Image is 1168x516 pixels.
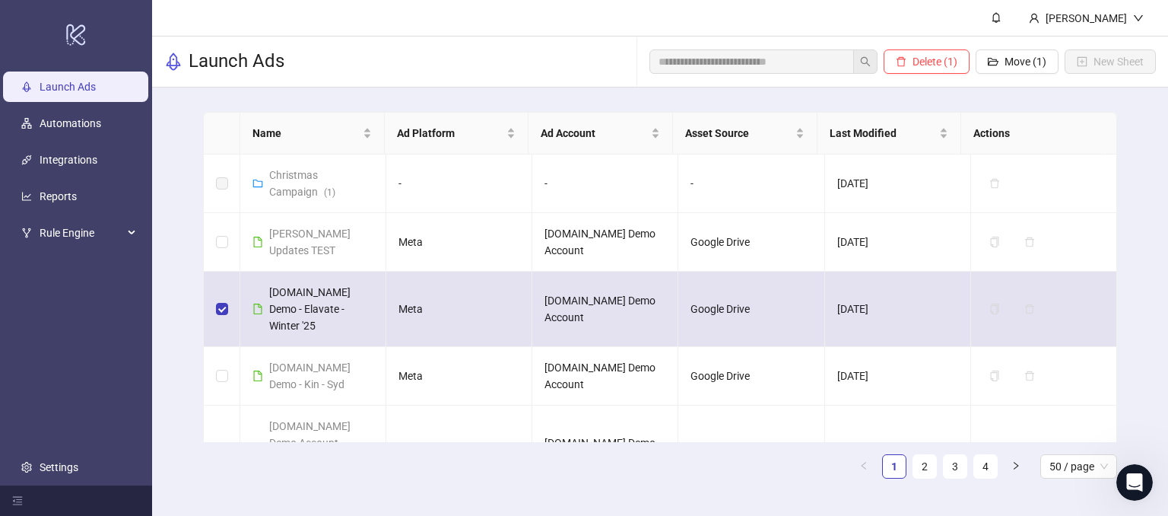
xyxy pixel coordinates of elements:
span: Christmas Campaign [269,169,335,198]
span: Move (1) [1005,56,1046,68]
li: Next Page [1004,454,1028,479]
td: [DATE] [825,406,971,498]
button: left [852,454,876,479]
td: [DATE] [825,347,971,406]
span: 50 / page [1049,455,1108,478]
button: right [1004,454,1028,479]
span: [DOMAIN_NAME] Demo - Kin - Syd [269,362,351,390]
td: - [532,154,678,213]
button: Messages [152,376,304,437]
span: [DOMAIN_NAME] Demo - Elavate - Winter '25 [269,286,351,332]
button: Send us a message [70,302,234,333]
span: ( 1 ) [324,187,335,198]
span: bell [991,12,1001,23]
div: [DOMAIN_NAME] [54,68,143,84]
td: [DOMAIN_NAME] Demo Account [532,347,678,406]
h3: Launch Ads [189,49,284,74]
td: Google Drive [678,406,824,498]
div: Close [267,6,294,33]
td: Meta [386,406,532,498]
td: Meta [386,347,532,406]
th: Asset Source [673,113,817,154]
li: Previous Page [852,454,876,479]
span: file [252,237,263,247]
td: Meta [386,213,532,272]
td: Meta [386,272,532,347]
span: user [1029,13,1039,24]
a: Settings [40,461,78,473]
span: Last Modified [830,125,937,142]
th: Ad Account [528,113,673,154]
span: Name [252,125,360,142]
li: 1 [882,454,906,479]
span: You’ll get replies here and in your email: ✉️ [PERSON_NAME][EMAIL_ADDRESS][DOMAIN_NAME] Our usual... [54,54,770,66]
span: folder-open [988,56,998,67]
div: Page Size [1040,454,1117,479]
td: [DATE] [825,272,971,347]
button: Delete (1) [884,49,970,74]
td: [DOMAIN_NAME] Demo Account [532,272,678,347]
span: delete [896,56,906,67]
span: Ad Platform [397,125,504,142]
div: [PERSON_NAME] [1039,10,1133,27]
iframe: Intercom live chat [1116,464,1153,501]
span: left [859,461,868,470]
li: 2 [912,454,937,479]
span: file [252,371,263,381]
button: Move (1) [976,49,1058,74]
td: [DOMAIN_NAME] Demo Account [532,406,678,498]
td: [DOMAIN_NAME] Demo Account [532,213,678,272]
a: Launch Ads [40,81,96,94]
a: Automations [40,118,101,130]
button: New Sheet [1065,49,1156,74]
span: Home [60,414,91,425]
a: Reports [40,191,77,203]
a: 3 [944,455,966,478]
a: 4 [974,455,997,478]
li: 3 [943,454,967,479]
td: Google Drive [678,347,824,406]
span: down [1133,13,1144,24]
td: - [386,154,532,213]
li: 4 [973,454,998,479]
span: menu-fold [12,495,23,506]
span: rocket [164,53,182,71]
div: • [DATE] [146,68,189,84]
td: [DATE] [825,154,971,213]
span: right [1011,461,1020,470]
span: Delete (1) [912,56,957,68]
th: Last Modified [817,113,962,154]
a: Integrations [40,154,97,167]
td: Google Drive [678,213,824,272]
span: folder [252,178,263,189]
span: file [252,304,263,314]
span: Rule Engine [40,218,123,249]
th: Actions [961,113,1106,154]
span: [DOMAIN_NAME] Demo Account Launch Sheet - Client A - [DATE] Burst [269,420,368,483]
th: Name [240,113,385,154]
span: Asset Source [685,125,792,142]
span: Messages [198,414,257,425]
span: Ad Account [541,125,648,142]
a: 1 [883,455,906,478]
td: [DATE] [825,213,971,272]
th: Ad Platform [385,113,529,154]
span: [PERSON_NAME] Updates TEST [269,228,351,256]
h1: Messages [113,7,195,33]
img: Profile image for Laura [17,53,48,84]
td: - [678,154,824,213]
td: Google Drive [678,272,824,347]
span: fork [21,228,32,239]
a: 2 [913,455,936,478]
